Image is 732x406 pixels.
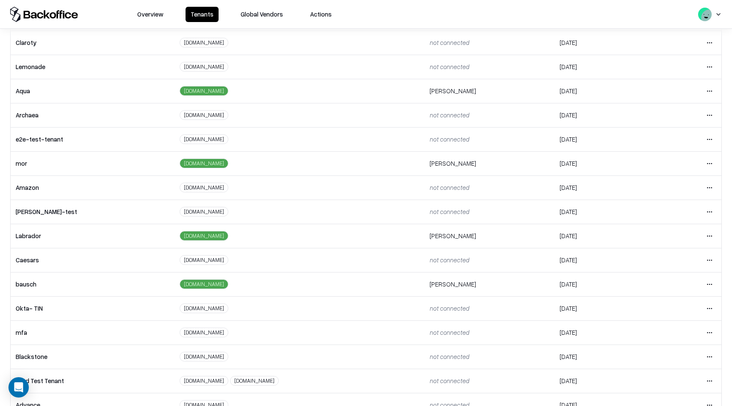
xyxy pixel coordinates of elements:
button: Global Vendors [236,7,288,22]
div: [DOMAIN_NAME] [180,110,228,120]
td: Labrador [11,224,175,248]
span: not connected [430,353,469,360]
span: not connected [430,304,469,312]
div: [DOMAIN_NAME] [230,376,279,386]
td: [DATE] [555,200,646,224]
span: not connected [430,135,469,143]
div: [DOMAIN_NAME] [180,38,228,47]
span: not connected [430,63,469,70]
td: [DATE] [555,79,646,103]
td: mfa [11,320,175,345]
td: Lemonade [11,55,175,79]
td: [DATE] [555,224,646,248]
button: Overview [132,7,169,22]
div: [DOMAIN_NAME] [180,134,228,144]
td: [DATE] [555,369,646,393]
button: Actions [305,7,337,22]
div: [DOMAIN_NAME] [180,159,228,168]
td: [DATE] [555,151,646,175]
td: [DATE] [555,127,646,151]
td: Amazon [11,175,175,200]
td: mor [11,151,175,175]
td: [DATE] [555,248,646,272]
div: [DOMAIN_NAME] [180,303,228,313]
div: [DOMAIN_NAME] [180,231,228,241]
div: [DOMAIN_NAME] [180,328,228,337]
span: [PERSON_NAME] [430,159,476,167]
td: Archaea [11,103,175,127]
td: Prod Test Tenant [11,369,175,393]
div: [DOMAIN_NAME] [180,376,228,386]
td: Claroty [11,31,175,55]
td: [DATE] [555,345,646,369]
span: not connected [430,208,469,215]
span: [PERSON_NAME] [430,232,476,239]
td: Aqua [11,79,175,103]
td: bausch [11,272,175,296]
div: [DOMAIN_NAME] [180,255,228,265]
button: Tenants [186,7,219,22]
span: not connected [430,256,469,264]
span: not connected [430,328,469,336]
span: not connected [430,377,469,384]
td: [DATE] [555,272,646,296]
td: [DATE] [555,175,646,200]
span: not connected [430,39,469,46]
span: [PERSON_NAME] [430,280,476,288]
span: [PERSON_NAME] [430,87,476,95]
span: not connected [430,111,469,119]
span: not connected [430,184,469,191]
td: Okta- TIN [11,296,175,320]
td: Caesars [11,248,175,272]
div: [DOMAIN_NAME] [180,62,228,72]
td: [DATE] [555,31,646,55]
td: [DATE] [555,103,646,127]
div: [DOMAIN_NAME] [180,352,228,362]
div: [DOMAIN_NAME] [180,207,228,217]
td: [DATE] [555,296,646,320]
td: [PERSON_NAME]-test [11,200,175,224]
div: [DOMAIN_NAME] [180,86,228,96]
td: [DATE] [555,55,646,79]
td: e2e-test-tenant [11,127,175,151]
td: [DATE] [555,320,646,345]
td: Blackstone [11,345,175,369]
div: Open Intercom Messenger [8,377,29,398]
div: [DOMAIN_NAME] [180,279,228,289]
div: [DOMAIN_NAME] [180,183,228,192]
